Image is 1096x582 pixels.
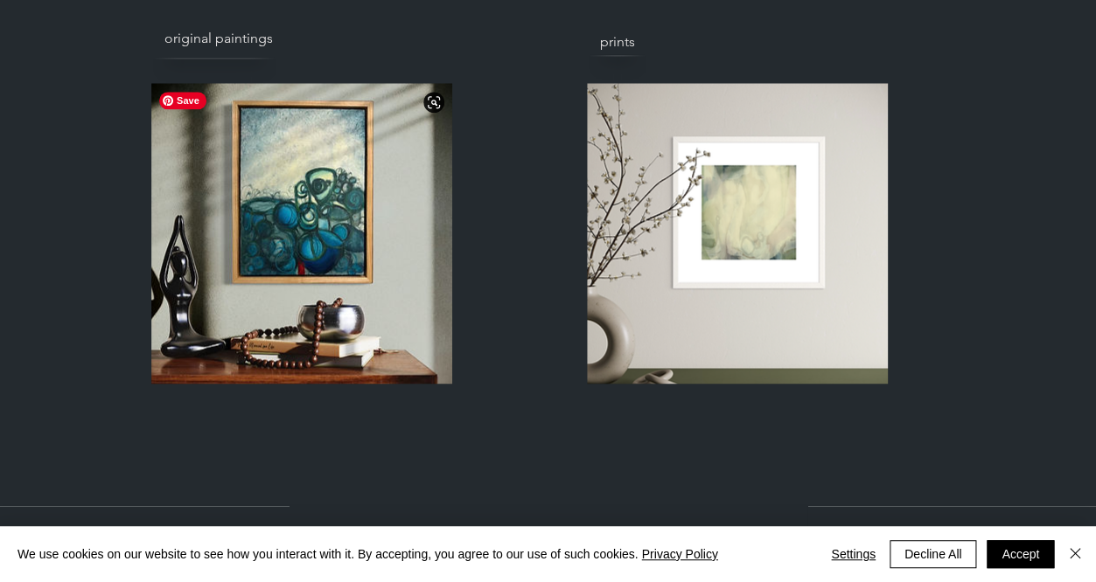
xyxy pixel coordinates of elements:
[600,32,635,52] span: prints
[987,540,1054,568] button: Accept
[831,541,876,567] span: Settings
[151,22,332,57] a: original paintings
[151,83,452,384] img: Mind the Signals Preview_edited.jpg
[1065,543,1086,564] img: Close
[17,546,718,562] span: We use cookies on our website to see how you interact with it. By accepting, you agree to our use...
[587,83,888,384] img: IMG_8110.png
[164,29,273,48] span: original paintings
[1065,540,1086,568] button: Close
[641,547,717,561] a: Privacy Policy
[587,25,730,60] a: prints
[159,92,206,109] span: Save
[890,540,976,568] button: Decline All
